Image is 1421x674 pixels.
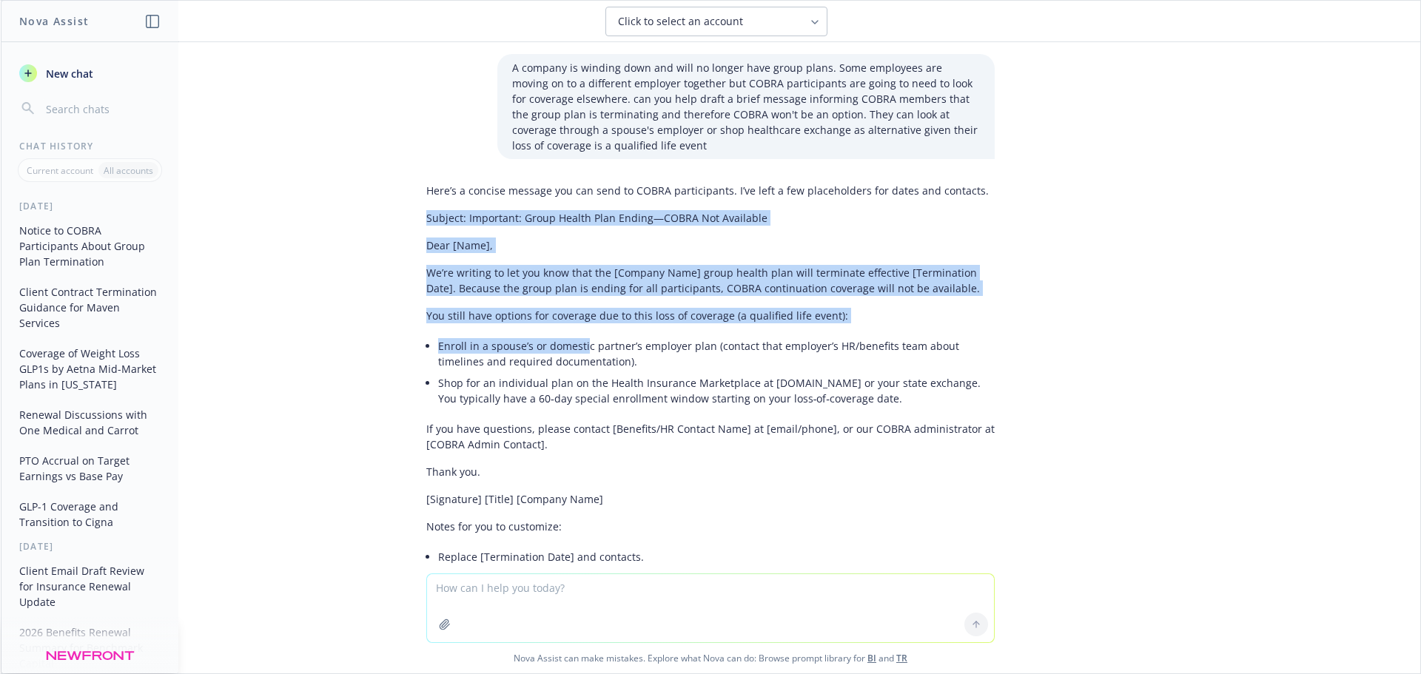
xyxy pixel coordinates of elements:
[43,66,93,81] span: New chat
[426,519,995,534] p: Notes for you to customize:
[13,218,167,274] button: Notice to COBRA Participants About Group Plan Termination
[1,200,178,212] div: [DATE]
[438,372,995,409] li: Shop for an individual plan on the Health Insurance Marketplace at [DOMAIN_NAME] or your state ex...
[13,60,167,87] button: New chat
[13,494,167,534] button: GLP-1 Coverage and Transition to Cigna
[438,567,995,589] li: If your state uses its own exchange, consider adding that site’s URL.
[27,164,93,177] p: Current account
[618,14,743,29] span: Click to select an account
[1,540,178,553] div: [DATE]
[512,60,980,153] p: A company is winding down and will no longer have group plans. Some employees are moving on to a ...
[426,491,995,507] p: [Signature] [Title] [Company Name]
[438,546,995,567] li: Replace [Termination Date] and contacts.
[13,402,167,442] button: Renewal Discussions with One Medical and Carrot
[426,210,995,226] p: Subject: Important: Group Health Plan Ending—COBRA Not Available
[43,98,161,119] input: Search chats
[426,183,995,198] p: Here’s a concise message you can send to COBRA participants. I’ve left a few placeholders for dat...
[867,652,876,664] a: BI
[104,164,153,177] p: All accounts
[896,652,907,664] a: TR
[13,341,167,397] button: Coverage of Weight Loss GLP1s by Aetna Mid-Market Plans in [US_STATE]
[7,643,1414,673] span: Nova Assist can make mistakes. Explore what Nova can do: Browse prompt library for and
[13,280,167,335] button: Client Contract Termination Guidance for Maven Services
[426,464,995,479] p: Thank you.
[1,140,178,152] div: Chat History
[19,13,89,29] h1: Nova Assist
[13,559,167,614] button: Client Email Draft Review for Insurance Renewal Update
[426,237,995,253] p: Dear [Name],
[426,265,995,296] p: We’re writing to let you know that the [Company Name] group health plan will terminate effective ...
[426,421,995,452] p: If you have questions, please contact [Benefits/HR Contact Name] at [email/phone], or our COBRA a...
[605,7,827,36] button: Click to select an account
[426,308,995,323] p: You still have options for coverage due to this loss of coverage (a qualified life event):
[438,335,995,372] li: Enroll in a spouse’s or domestic partner’s employer plan (contact that employer’s HR/benefits tea...
[13,448,167,488] button: PTO Accrual on Target Earnings vs Base Pay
